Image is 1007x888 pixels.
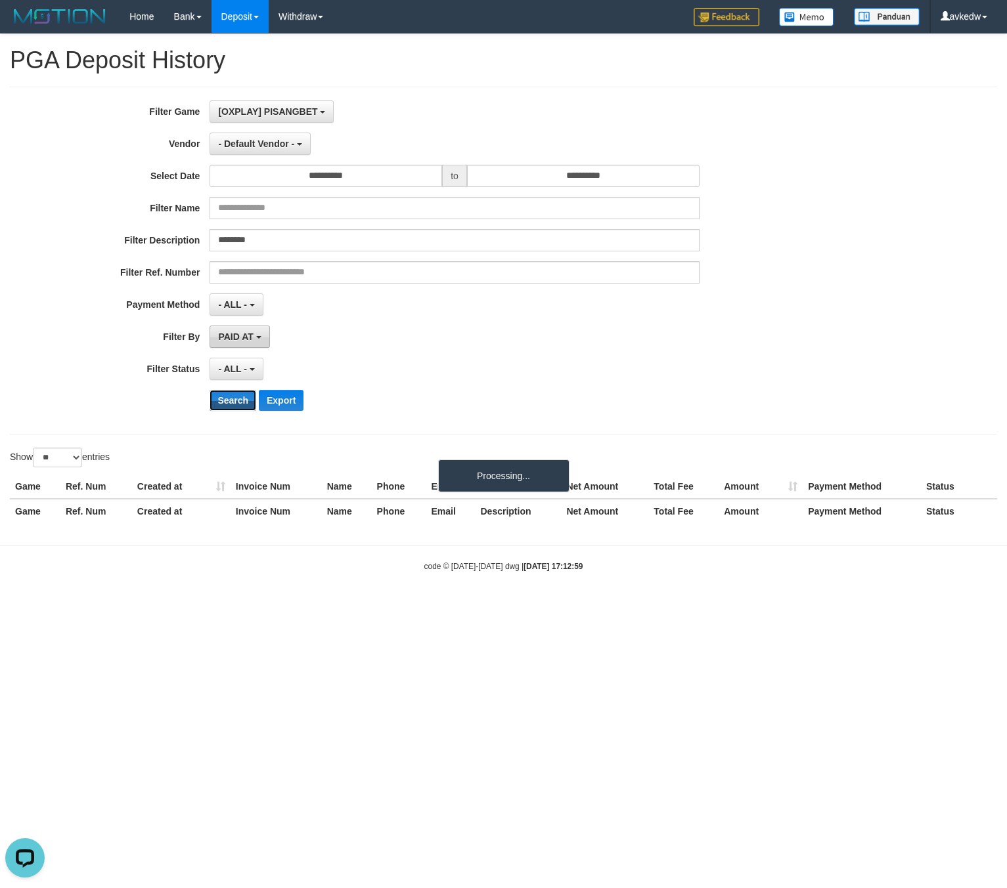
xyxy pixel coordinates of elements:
th: Ref. Num [60,499,132,523]
button: - Default Vendor - [210,133,311,155]
button: Open LiveChat chat widget [5,5,45,45]
span: [OXPLAY] PISANGBET [218,106,317,117]
th: Net Amount [561,499,648,523]
th: Phone [372,475,426,499]
th: Name [322,499,372,523]
th: Description [475,499,561,523]
th: Total Fee [648,475,719,499]
div: Processing... [438,459,570,492]
button: [OXPLAY] PISANGBET [210,100,334,123]
th: Email [426,475,476,499]
button: - ALL - [210,358,263,380]
img: Feedback.jpg [694,8,759,26]
th: Ref. Num [60,475,132,499]
span: PAID AT [218,331,253,342]
th: Payment Method [803,475,921,499]
button: PAID AT [210,326,269,348]
th: Total Fee [648,499,719,523]
th: Invoice Num [231,499,322,523]
button: Export [259,390,303,411]
span: - ALL - [218,299,247,310]
th: Status [921,475,997,499]
img: MOTION_logo.png [10,7,110,26]
th: Amount [719,499,803,523]
span: to [442,165,467,187]
th: Payment Method [803,499,921,523]
th: Created at [132,475,231,499]
span: - Default Vendor - [218,138,294,149]
th: Invoice Num [231,475,322,499]
th: Status [921,499,997,523]
th: Net Amount [561,475,648,499]
th: Email [426,499,476,523]
span: - ALL - [218,364,247,374]
strong: [DATE] 17:12:59 [524,562,583,571]
button: Search [210,390,256,411]
th: Name [322,475,372,499]
img: panduan.png [854,8,920,26]
th: Game [10,475,60,499]
img: Button%20Memo.svg [779,8,834,26]
th: Amount [719,475,803,499]
select: Showentries [33,448,82,467]
h1: PGA Deposit History [10,47,997,74]
th: Game [10,499,60,523]
small: code © [DATE]-[DATE] dwg | [424,562,583,571]
button: - ALL - [210,293,263,316]
label: Show entries [10,448,110,467]
th: Created at [132,499,231,523]
th: Phone [372,499,426,523]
